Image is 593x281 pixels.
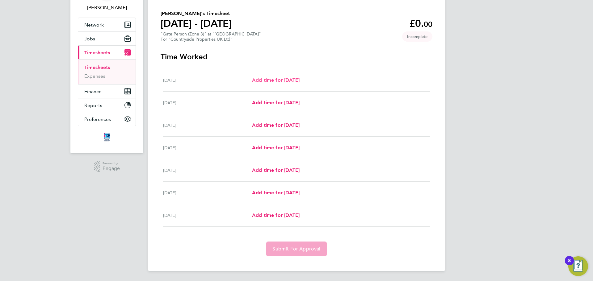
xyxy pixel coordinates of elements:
[252,212,300,218] span: Add time for [DATE]
[252,212,300,219] a: Add time for [DATE]
[252,145,300,151] span: Add time for [DATE]
[409,18,432,29] app-decimal: £0.
[161,52,432,62] h3: Time Worked
[84,116,111,122] span: Preferences
[252,144,300,151] a: Add time for [DATE]
[163,99,252,106] div: [DATE]
[163,167,252,174] div: [DATE]
[252,122,300,129] a: Add time for [DATE]
[78,32,136,45] button: Jobs
[78,46,136,59] button: Timesheets
[402,31,432,42] span: This timesheet is Incomplete.
[84,36,95,42] span: Jobs
[78,85,136,98] button: Finance
[161,37,261,42] div: For "Countryside Properties UK Ltd"
[163,212,252,219] div: [DATE]
[568,256,588,276] button: Open Resource Center, 8 new notifications
[163,122,252,129] div: [DATE]
[78,98,136,112] button: Reports
[252,167,300,174] a: Add time for [DATE]
[252,99,300,106] a: Add time for [DATE]
[252,76,300,84] a: Add time for [DATE]
[78,112,136,126] button: Preferences
[161,10,232,17] h2: [PERSON_NAME]'s Timesheet
[78,4,136,11] span: Chelsea Lawford
[252,77,300,83] span: Add time for [DATE]
[103,166,120,171] span: Engage
[84,22,104,28] span: Network
[163,76,252,84] div: [DATE]
[103,132,111,142] img: itsconstruction-logo-retina.png
[94,161,120,172] a: Powered byEngage
[252,167,300,173] span: Add time for [DATE]
[78,132,136,142] a: Go to home page
[252,122,300,128] span: Add time for [DATE]
[424,20,432,29] span: 00
[78,18,136,31] button: Network
[252,189,300,196] a: Add time for [DATE]
[103,161,120,166] span: Powered by
[163,144,252,151] div: [DATE]
[78,59,136,84] div: Timesheets
[568,261,571,269] div: 8
[84,64,110,70] a: Timesheets
[84,50,110,56] span: Timesheets
[84,73,105,79] a: Expenses
[84,102,102,108] span: Reports
[163,189,252,196] div: [DATE]
[252,100,300,105] span: Add time for [DATE]
[84,89,102,94] span: Finance
[161,31,261,42] div: "Gate Person (Zone 3)" at "[GEOGRAPHIC_DATA]"
[161,17,232,30] h1: [DATE] - [DATE]
[252,190,300,196] span: Add time for [DATE]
